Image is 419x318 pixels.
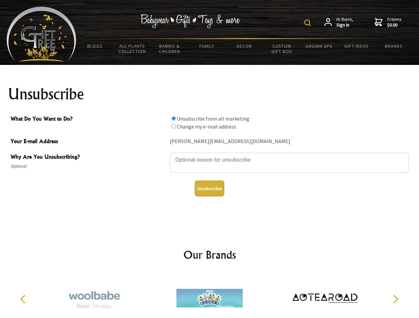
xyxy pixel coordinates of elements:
span: Optional [11,162,167,170]
a: Custom Gift Box [263,39,301,58]
img: Babywear - Gifts - Toys & more [141,14,240,28]
input: What Do You Want to Do? [172,124,176,129]
img: product search [304,20,311,26]
a: All Plants Collection [114,39,151,58]
a: BLOGS [76,39,114,53]
button: Unsubscribe [195,181,224,196]
strong: Sign in [336,22,353,28]
div: [PERSON_NAME][EMAIL_ADDRESS][DOMAIN_NAME] [170,136,409,147]
a: Gift Ideas [338,39,375,53]
span: 0 items [387,16,402,28]
a: Grown Ups [300,39,338,53]
span: Hi there, [336,17,353,28]
img: Babyware - Gifts - Toys and more... [7,7,76,62]
h2: Our Brands [13,247,406,263]
button: Next [388,292,403,306]
span: Why Are You Unsubscribing? [11,153,167,162]
h1: Unsubscribe [8,86,411,102]
button: Previous [17,292,31,306]
label: Change my e-mail address [177,123,236,130]
a: 0 items$0.00 [375,17,402,28]
span: Your E-mail Address [11,137,167,147]
a: Hi there,Sign in [324,17,353,28]
a: Decor [226,39,263,53]
textarea: Why Are You Unsubscribing? [170,153,409,173]
strong: $0.00 [387,22,402,28]
a: Brands [375,39,413,53]
label: Unsubscribe from all marketing [177,115,249,122]
span: What Do You Want to Do? [11,115,167,124]
a: Babies & Children [151,39,188,58]
a: Family [188,39,226,53]
input: What Do You Want to Do? [172,116,176,121]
